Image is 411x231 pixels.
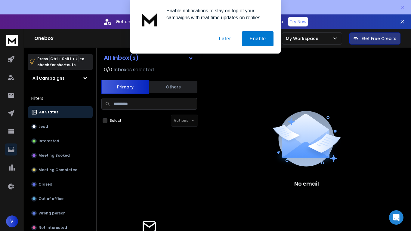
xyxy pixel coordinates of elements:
span: 0 / 0 [104,66,112,73]
h1: All Campaigns [32,75,65,81]
button: Wrong person [28,207,93,219]
img: notification icon [138,7,162,31]
div: Enable notifications to stay on top of your campaigns with real-time updates on replies. [162,7,273,21]
button: Out of office [28,193,93,205]
button: Primary [101,80,149,94]
p: Not Interested [39,225,67,230]
button: V [6,215,18,227]
button: Lead [28,121,93,133]
h1: All Inbox(s) [104,55,139,61]
p: No email [294,180,319,188]
button: Later [211,31,238,46]
p: Out of office [39,196,63,201]
span: Ctrl + Shift + k [49,55,79,62]
label: Select [110,118,122,123]
button: Meeting Booked [28,149,93,162]
p: Meeting Booked [39,153,70,158]
h3: Inboxes selected [113,66,154,73]
p: Lead [39,124,48,129]
p: Press to check for shortcuts. [37,56,84,68]
button: Closed [28,178,93,190]
div: Open Intercom Messenger [389,210,403,225]
button: All Inbox(s) [99,52,198,64]
p: All Status [39,110,58,115]
p: Meeting Completed [39,168,78,172]
button: All Status [28,106,93,118]
button: Meeting Completed [28,164,93,176]
p: Interested [39,139,59,143]
button: Interested [28,135,93,147]
button: All Campaigns [28,72,93,84]
button: Others [149,80,197,94]
button: Enable [242,31,273,46]
h3: Filters [28,94,93,103]
p: Closed [39,182,52,187]
p: Wrong person [39,211,66,216]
